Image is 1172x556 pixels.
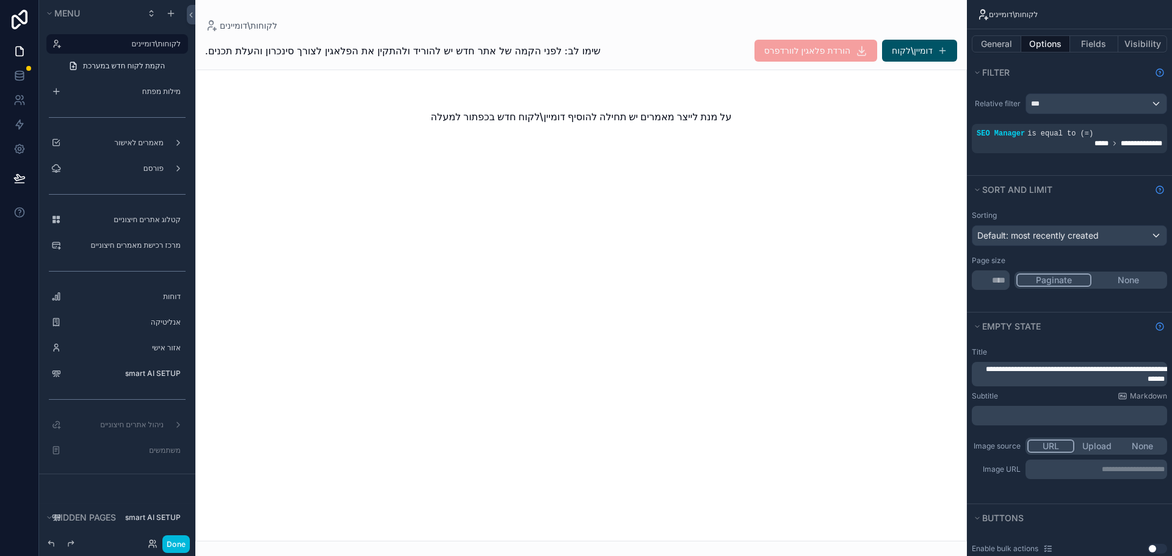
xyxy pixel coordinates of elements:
[44,509,183,526] button: Hidden pages
[972,406,1167,425] div: scrollable content
[1118,35,1167,52] button: Visibility
[1155,322,1165,331] svg: Show help information
[972,362,1167,386] div: scrollable content
[1027,129,1093,138] span: is equal to (=)
[972,318,1150,335] button: Empty state
[972,181,1150,198] button: Sort And Limit
[982,321,1041,331] span: Empty state
[1155,68,1165,78] svg: Show help information
[1027,439,1074,453] button: URL
[972,225,1167,246] button: Default: most recently created
[1074,439,1120,453] button: Upload
[972,441,1021,451] label: Image source
[972,256,1005,265] label: Page size
[66,215,181,225] label: קטלוג אתרים חיצוניים
[61,56,188,76] a: הקמת לקוח חדש במערכת
[66,292,181,301] label: דוחות
[972,211,997,220] label: Sorting
[972,99,1021,109] label: Relative filter
[982,513,1024,523] span: Buttons
[54,8,80,18] span: Menu
[66,87,181,96] label: מילות מפתח
[1091,273,1165,287] button: None
[66,39,181,49] label: לקוחות\דומיינים
[66,164,164,173] label: פורסם
[162,535,190,553] button: Done
[1118,391,1167,401] a: Markdown
[972,64,1150,81] button: Filter
[1130,391,1167,401] span: Markdown
[44,5,139,22] button: Menu
[66,317,181,327] label: אנליטיקה
[982,184,1052,195] span: Sort And Limit
[83,61,165,71] span: הקמת לקוח חדש במערכת
[1155,185,1165,195] svg: Show help information
[982,67,1010,78] span: Filter
[66,369,181,378] label: smart AI SETUP
[989,10,1038,20] span: לקוחות\דומיינים
[66,420,164,430] label: ניהול אתרים חיצוניים
[972,464,1021,474] label: Image URL
[972,510,1160,527] button: Buttons
[66,513,181,522] label: smart AI SETUP
[1120,439,1165,453] button: None
[66,240,181,250] label: מרכז רכישת מאמרים חיצוניים
[1021,35,1070,52] button: Options
[972,347,987,357] label: Title
[66,138,164,148] label: מאמרים לאישור
[977,230,1099,240] span: Default: most recently created
[66,446,181,455] label: משתמשים
[1070,35,1119,52] button: Fields
[977,129,1025,138] span: SEO Manager
[1025,460,1167,479] div: scrollable content
[66,343,181,353] label: אזור אישי
[972,35,1021,52] button: General
[1016,273,1091,287] button: Paginate
[972,391,998,401] label: Subtitle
